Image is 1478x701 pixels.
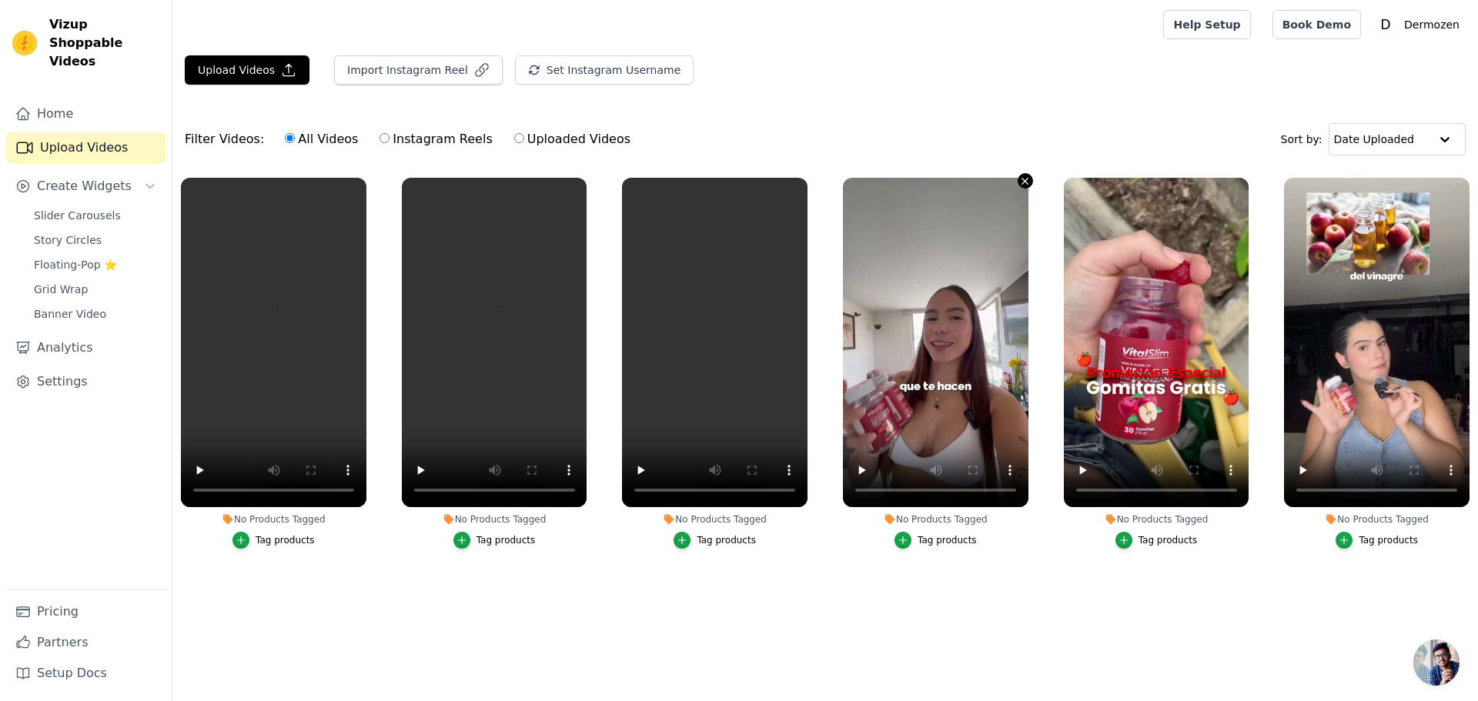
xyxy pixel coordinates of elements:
[49,15,159,71] span: Vizup Shoppable Videos
[1413,639,1460,686] a: Chat abierto
[6,98,166,129] a: Home
[6,132,166,163] a: Upload Videos
[1139,534,1198,546] div: Tag products
[284,129,359,149] label: All Videos
[181,513,366,526] div: No Products Tagged
[379,129,493,149] label: Instagram Reels
[6,366,166,397] a: Settings
[674,532,756,549] button: Tag products
[6,596,166,627] a: Pricing
[185,122,639,157] div: Filter Videos:
[25,303,166,325] a: Banner Video
[12,31,37,55] img: Vizup
[34,232,102,248] span: Story Circles
[6,332,166,363] a: Analytics
[37,177,132,195] span: Create Widgets
[285,133,295,143] input: All Videos
[477,534,536,546] div: Tag products
[1018,173,1033,189] button: Video Delete
[1398,11,1466,38] p: Dermozen
[513,129,631,149] label: Uploaded Videos
[1272,10,1361,39] a: Book Demo
[1284,513,1470,526] div: No Products Tagged
[1064,513,1249,526] div: No Products Tagged
[185,55,309,85] button: Upload Videos
[34,282,88,297] span: Grid Wrap
[6,658,166,689] a: Setup Docs
[34,208,121,223] span: Slider Carousels
[25,229,166,251] a: Story Circles
[6,627,166,658] a: Partners
[515,55,694,85] button: Set Instagram Username
[1336,532,1418,549] button: Tag products
[334,55,503,85] button: Import Instagram Reel
[894,532,977,549] button: Tag products
[918,534,977,546] div: Tag products
[1373,11,1466,38] button: D Dermozen
[380,133,390,143] input: Instagram Reels
[514,133,524,143] input: Uploaded Videos
[6,171,166,202] button: Create Widgets
[25,254,166,275] a: Floating-Pop ⭐
[34,257,117,272] span: Floating-Pop ⭐
[843,513,1028,526] div: No Products Tagged
[1115,532,1198,549] button: Tag products
[34,306,106,322] span: Banner Video
[402,513,587,526] div: No Products Tagged
[1163,10,1250,39] a: Help Setup
[1281,123,1466,155] div: Sort by:
[697,534,756,546] div: Tag products
[232,532,315,549] button: Tag products
[25,279,166,300] a: Grid Wrap
[25,205,166,226] a: Slider Carousels
[256,534,315,546] div: Tag products
[453,532,536,549] button: Tag products
[1359,534,1418,546] div: Tag products
[622,513,808,526] div: No Products Tagged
